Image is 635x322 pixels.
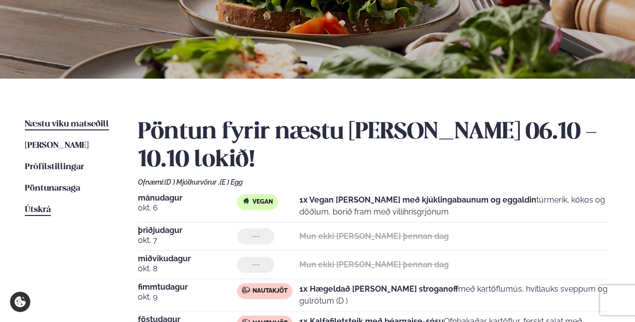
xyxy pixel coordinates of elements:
[25,163,84,171] span: Prófílstillingar
[25,183,80,195] a: Pöntunarsaga
[299,195,536,205] strong: 1x Vegan [PERSON_NAME] með kjúklingabaunum og eggaldin
[138,202,237,214] span: okt. 6
[25,206,51,214] span: Útskrá
[252,232,259,240] span: ---
[138,226,237,234] span: þriðjudagur
[220,178,243,186] span: (E ) Egg
[252,261,259,269] span: ---
[25,118,109,130] a: Næstu viku matseðill
[138,178,610,186] div: Ofnæmi:
[138,118,610,174] h2: Pöntun fyrir næstu [PERSON_NAME] 06.10 - 10.10 lokið!
[138,234,237,246] span: okt. 7
[242,286,250,294] img: beef.svg
[25,140,89,152] a: [PERSON_NAME]
[138,255,237,263] span: miðvikudagur
[138,194,237,202] span: mánudagur
[299,231,449,241] strong: Mun ekki [PERSON_NAME] þennan dag
[25,204,51,216] a: Útskrá
[25,120,109,128] span: Næstu viku matseðill
[299,194,610,218] p: túrmerik, kókos og döðlum, borið fram með villihrísgrjónum
[253,198,273,206] span: Vegan
[25,184,80,193] span: Pöntunarsaga
[253,287,287,295] span: Nautakjöt
[10,292,30,312] a: Cookie settings
[242,197,250,205] img: Vegan.svg
[138,283,237,291] span: fimmtudagur
[299,283,610,307] p: með kartöflumús, hvítlauks sveppum og gulrótum (D )
[138,291,237,303] span: okt. 9
[299,260,449,269] strong: Mun ekki [PERSON_NAME] þennan dag
[25,141,89,150] span: [PERSON_NAME]
[25,161,84,173] a: Prófílstillingar
[164,178,220,186] span: (D ) Mjólkurvörur ,
[299,284,458,294] strong: 1x Hægeldað [PERSON_NAME] stroganoff
[138,263,237,275] span: okt. 8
